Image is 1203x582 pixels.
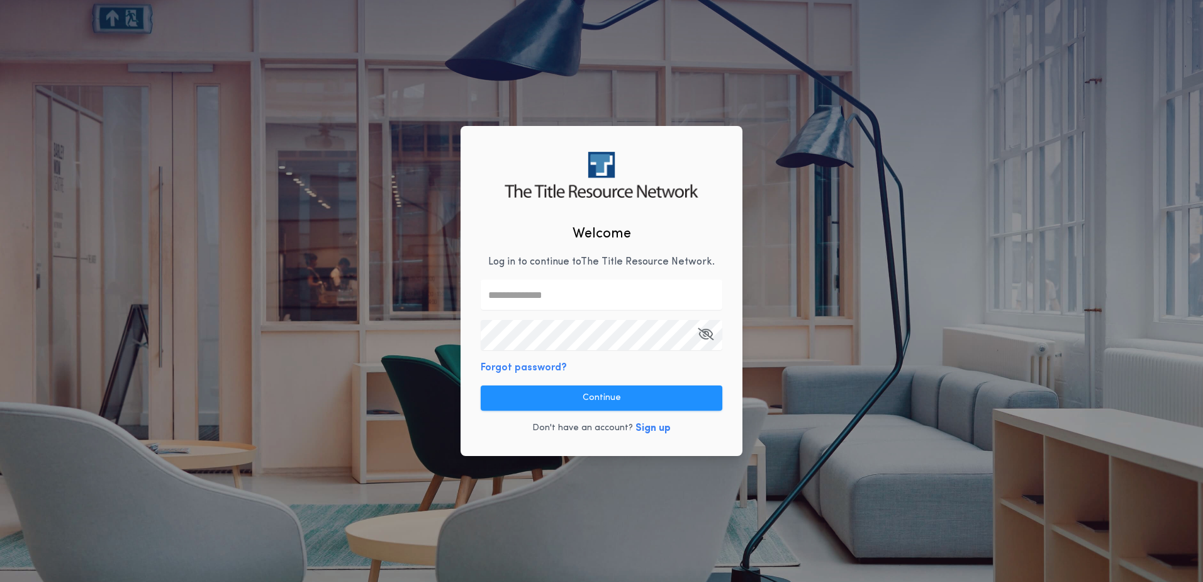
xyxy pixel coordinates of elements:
[635,421,671,436] button: Sign up
[488,254,715,270] p: Log in to continue to The Title Resource Network .
[505,152,698,198] img: logo
[532,422,633,435] p: Don't have an account?
[481,385,722,411] button: Continue
[481,360,567,375] button: Forgot password?
[573,224,631,244] h2: Welcome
